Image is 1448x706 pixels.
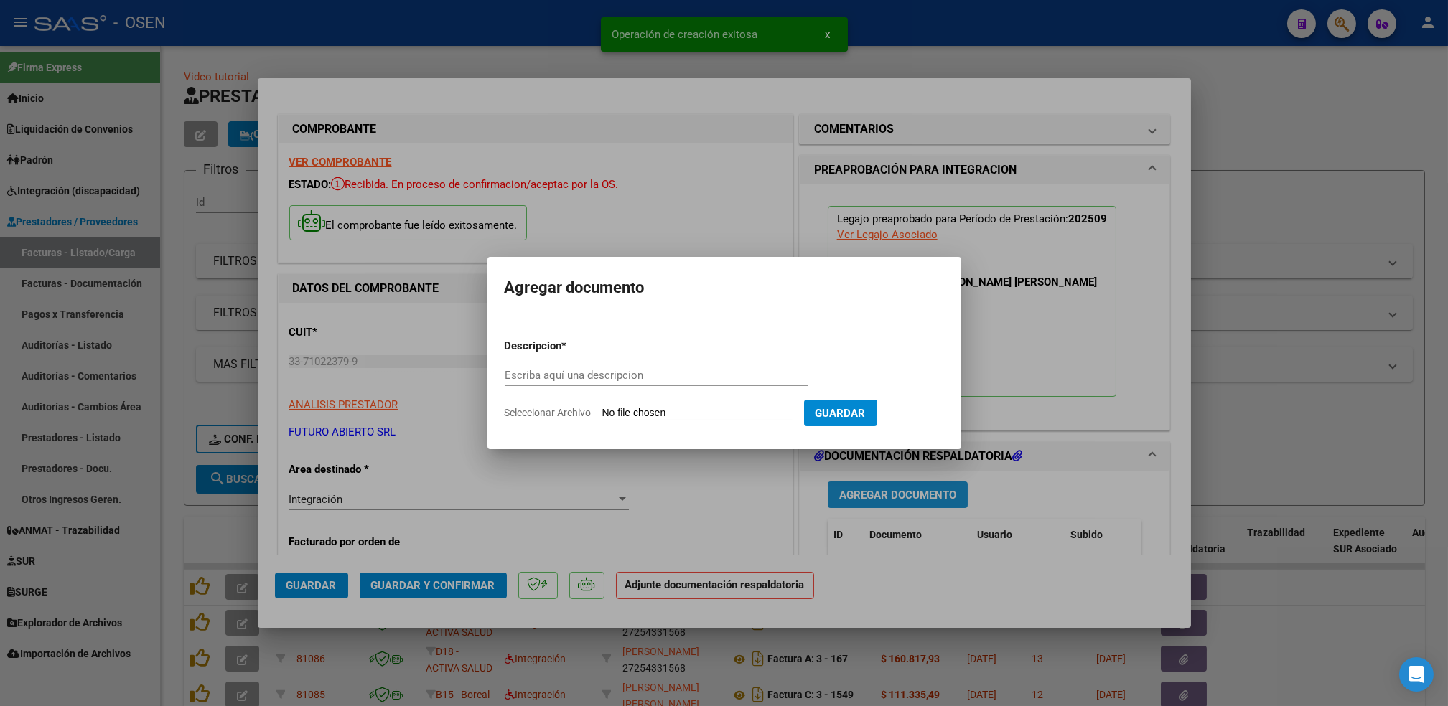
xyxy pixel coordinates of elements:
span: Seleccionar Archivo [505,407,592,418]
span: Guardar [816,407,866,420]
button: Guardar [804,400,877,426]
div: Open Intercom Messenger [1399,657,1434,692]
p: Descripcion [505,338,637,354]
h2: Agregar documento [505,274,944,301]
